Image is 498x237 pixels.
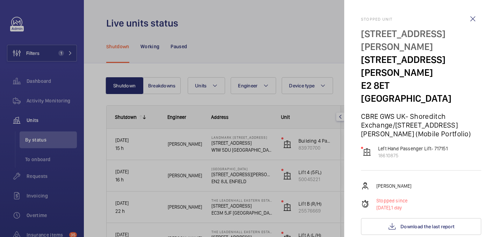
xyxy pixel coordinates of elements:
[363,148,371,156] img: elevator.svg
[361,218,481,235] button: Download the last report
[400,224,454,229] span: Download the last report
[378,152,448,159] p: 18610875
[376,204,407,211] p: 1 day
[361,53,481,79] p: [STREET_ADDRESS][PERSON_NAME]
[376,197,407,204] p: Stopped since
[361,112,481,138] p: CBRE GWS UK- Shoreditch Exchange/[STREET_ADDRESS][PERSON_NAME] (Mobile Portfolio)
[361,79,481,105] p: E2 8ET [GEOGRAPHIC_DATA]
[376,182,411,189] p: [PERSON_NAME]
[376,205,391,210] span: [DATE],
[361,27,481,53] p: [STREET_ADDRESS][PERSON_NAME]
[378,145,448,152] p: Left Hand Passenger Lift- 717151
[361,17,481,22] h2: Stopped unit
